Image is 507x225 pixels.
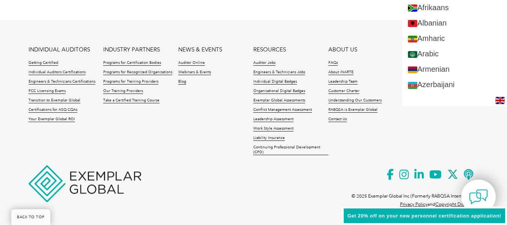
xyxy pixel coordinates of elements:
a: FAQs [328,60,338,66]
a: Programs for Recognized Organizations [103,70,172,75]
a: Engineers & Technicians Certifications [29,79,95,85]
a: Understanding Our Customers [328,98,382,103]
a: Auditor Jobs [253,60,275,66]
a: Conflict Management Assessment [253,107,312,113]
a: Certifications for ASQ CQAs [29,107,77,113]
a: Leadership Team [328,79,358,85]
a: Liability Insurance [253,136,285,141]
a: Organizational Digital Badges [253,89,305,94]
a: Engineers & Technicians Jobs [253,70,305,75]
a: FCC Licensing Exams [29,89,66,94]
a: Take a Certified Training Course [103,98,159,103]
p: © 2025 Exemplar Global Inc (Formerly RABQSA International). [352,192,479,200]
a: Transition to Exemplar Global [29,98,80,103]
a: About iNARTE [328,70,354,75]
p: and [400,200,479,208]
img: ar [408,51,417,58]
img: sq [408,20,417,27]
img: am [408,36,417,43]
a: Programs for Certification Bodies [103,60,161,66]
a: BACK TO TOP [11,209,50,225]
a: Albanian [402,15,507,31]
a: Getting Certified [29,60,58,66]
img: en [495,97,505,104]
a: Individual Auditors Certifications [29,70,86,75]
a: Work Style Assessment [253,126,293,131]
a: Amharic [402,31,507,46]
a: Azerbaijani [402,77,507,92]
a: Programs for Training Providers [103,79,158,85]
a: INDUSTRY PARTNERS [103,47,160,53]
a: Leadership Assessment [253,117,293,122]
a: Individual Digital Badges [253,79,297,85]
img: contact-chat.png [469,187,488,206]
a: Your Exemplar Global ROI [29,117,75,122]
a: Continuing Professional Development (CPD) [253,145,328,155]
a: Blog [178,79,186,85]
a: Auditor Online [178,60,205,66]
a: Basque [402,93,507,108]
a: Customer Charter [328,89,360,94]
a: RABQSA is Exemplar Global [328,107,378,113]
img: hy [408,66,417,74]
img: af [408,5,417,12]
a: Webinars & Events [178,70,211,75]
a: ABOUT US [328,47,357,53]
img: Exemplar Global [29,165,141,202]
a: NEWS & EVENTS [178,47,222,53]
a: Our Training Providers [103,89,143,94]
a: INDIVIDUAL AUDITORS [29,47,90,53]
a: Copyright Disclaimer [435,202,479,207]
a: Exemplar Global Assessments [253,98,305,103]
a: Privacy Policy [400,202,427,207]
a: Contact Us [328,117,347,122]
img: az [408,82,417,89]
span: Get 20% off on your new personnel certification application! [348,213,501,219]
a: Arabic [402,46,507,62]
a: RESOURCES [253,47,286,53]
a: Armenian [402,62,507,77]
